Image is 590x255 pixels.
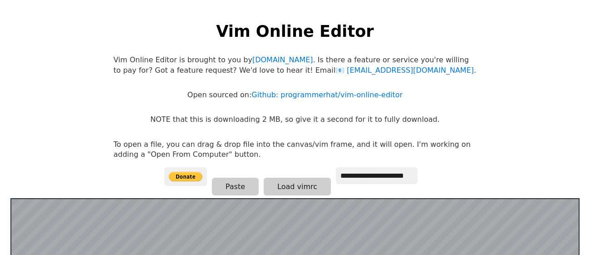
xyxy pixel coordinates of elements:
[150,115,439,125] p: NOTE that this is downloading 2 MB, so give it a second for it to fully download.
[335,66,474,75] a: [EMAIL_ADDRESS][DOMAIN_NAME]
[113,140,477,160] p: To open a file, you can drag & drop file into the canvas/vim frame, and it will open. I'm working...
[187,90,403,100] p: Open sourced on:
[251,90,403,99] a: Github: programmerhat/vim-online-editor
[216,20,374,42] h1: Vim Online Editor
[212,178,259,195] button: Paste
[252,55,313,64] a: [DOMAIN_NAME]
[264,178,331,195] button: Load vimrc
[113,55,477,75] p: Vim Online Editor is brought to you by . Is there a feature or service you're willing to pay for?...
